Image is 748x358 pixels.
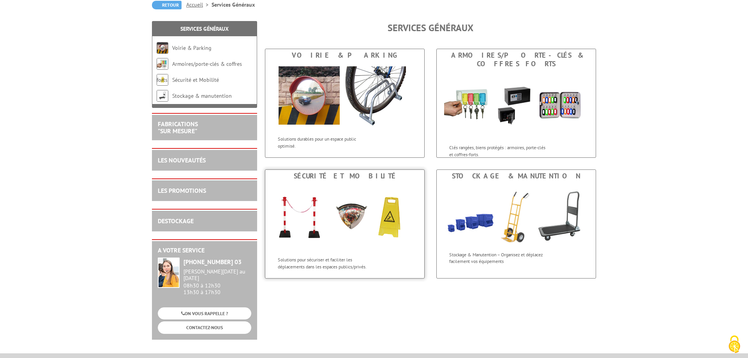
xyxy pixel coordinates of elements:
[265,169,425,279] a: Sécurité et Mobilité Sécurité et Mobilité Solutions pour sécuriser et faciliter les déplacements ...
[444,70,588,140] img: Armoires/porte-clés & coffres forts
[449,251,546,265] p: Stockage & Manutention – Organisez et déplacez facilement vos équipements
[158,217,194,225] a: DESTOCKAGE
[180,25,229,32] a: Services Généraux
[439,172,594,180] div: Stockage & manutention
[158,156,206,164] a: LES NOUVEAUTÉS
[267,51,422,60] div: Voirie & Parking
[265,23,596,33] h1: Services Généraux
[172,44,212,51] a: Voirie & Parking
[436,49,596,158] a: Armoires/porte-clés & coffres forts Armoires/porte-clés & coffres forts Clés rangées, biens proté...
[725,335,744,354] img: Cookies (fenêtre modale)
[267,172,422,180] div: Sécurité et Mobilité
[183,268,251,295] div: 08h30 à 12h30 13h30 à 17h30
[721,332,748,358] button: Cookies (fenêtre modale)
[278,136,374,149] p: Solutions durables pour un espace public optimisé.
[158,307,251,319] a: ON VOUS RAPPELLE ?
[158,247,251,254] h2: A votre service
[183,258,242,266] strong: [PHONE_NUMBER] 03
[265,49,425,158] a: Voirie & Parking Voirie & Parking Solutions durables pour un espace public optimisé.
[212,1,255,9] li: Services Généraux
[157,90,168,102] img: Stockage & manutention
[158,120,198,135] a: FABRICATIONS"Sur Mesure"
[449,144,546,157] p: Clés rangées, biens protégés : armoires, porte-clés et coffres-forts.
[273,182,417,252] img: Sécurité et Mobilité
[273,62,417,132] img: Voirie & Parking
[183,268,251,282] div: [PERSON_NAME][DATE] au [DATE]
[158,187,206,194] a: LES PROMOTIONS
[172,92,232,99] a: Stockage & manutention
[439,51,594,68] div: Armoires/porte-clés & coffres forts
[152,1,182,9] a: Retour
[158,321,251,333] a: CONTACTEZ-NOUS
[278,256,374,270] p: Solutions pour sécuriser et faciliter les déplacements dans les espaces publics/privés.
[186,1,212,8] a: Accueil
[436,169,596,279] a: Stockage & manutention Stockage & manutention Stockage & Manutention – Organisez et déplacez faci...
[157,58,168,70] img: Armoires/porte-clés & coffres forts
[157,42,168,54] img: Voirie & Parking
[158,257,180,288] img: widget-service.jpg
[157,60,242,83] a: Armoires/porte-clés & coffres forts
[172,76,219,83] a: Sécurité et Mobilité
[437,182,596,247] img: Stockage & manutention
